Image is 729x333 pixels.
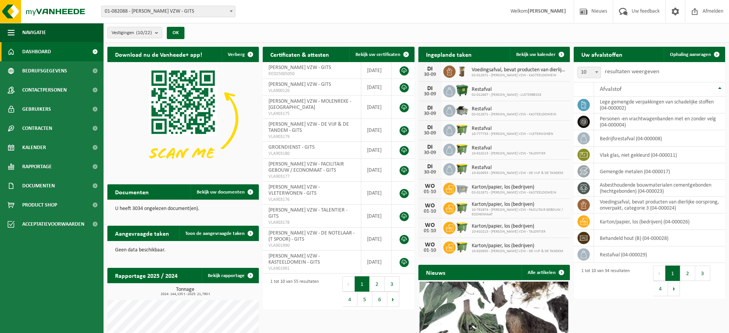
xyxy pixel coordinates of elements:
span: 02-012667 - [PERSON_NAME] - LIJSTERBESSE [472,93,541,97]
span: VLA903176 [268,197,355,203]
img: WB-1100-HPE-GN-01 [456,84,469,97]
div: 01-10 [422,189,438,195]
span: [PERSON_NAME] VZW - MOLENREKE - [GEOGRAPHIC_DATA] [268,98,351,110]
button: 1 [355,276,370,292]
span: Karton/papier, los (bedrijven) [472,243,563,249]
span: Bedrijfsgegevens [22,61,67,80]
span: 02-012671 - [PERSON_NAME] VZW - KASTEELDOMEIN [472,190,556,195]
span: VLA901990 [268,243,355,249]
td: vlak glas, niet gekleurd (04-000011) [594,147,725,163]
span: Restafval [472,145,545,151]
span: Gebruikers [22,100,51,119]
td: [DATE] [361,119,392,142]
a: Ophaling aanvragen [664,47,724,62]
span: Ophaling aanvragen [670,52,711,57]
span: Kalender [22,138,46,157]
div: 01-10 [422,209,438,214]
img: WB-1100-HPE-GN-50 [456,201,469,214]
td: [DATE] [361,79,392,96]
span: VLA903180 [268,151,355,157]
span: Contactpersonen [22,80,67,100]
span: [PERSON_NAME] VZW - GITS [268,82,331,87]
td: [DATE] [361,96,392,119]
div: 30-09 [422,170,438,175]
div: 30-09 [422,111,438,116]
span: Contracten [22,119,52,138]
img: Download de VHEPlus App [107,62,259,176]
td: [DATE] [361,228,392,251]
div: DI [422,164,438,170]
span: VLA903177 [268,174,355,180]
div: 30-09 [422,150,438,156]
count: (10/22) [136,30,152,35]
span: [PERSON_NAME] VZW - KASTEELDOMEIN - GITS [268,253,320,265]
img: WB-1100-HPE-GN-50 [456,240,469,253]
div: WO [422,203,438,209]
a: Bekijk uw certificaten [349,47,414,62]
span: Bekijk uw documenten [197,190,245,195]
button: Verberg [222,47,258,62]
img: WB-5000-GAL-GY-01 [456,103,469,116]
td: personen -en vrachtwagenbanden met en zonder velg (04-000004) [594,113,725,130]
span: [PERSON_NAME] VZW - DE VIJF & DE TANDEM - GITS [268,121,349,133]
div: DI [422,144,438,150]
div: 01-10 [422,248,438,253]
td: bedrijfsrestafval (04-000008) [594,130,725,147]
td: [DATE] [361,142,392,159]
span: 2024: 144,135 t - 2025: 21,790 t [111,292,259,296]
h2: Nieuws [418,265,453,280]
span: Dashboard [22,42,51,61]
span: Rapportage [22,157,52,176]
h2: Uw afvalstoffen [574,47,630,62]
p: Geen data beschikbaar. [115,248,251,253]
h2: Download nu de Vanheede+ app! [107,47,210,62]
button: 4 [342,292,357,307]
button: Previous [342,276,355,292]
span: Karton/papier, los (bedrijven) [472,202,566,208]
span: 10-791874 - [PERSON_NAME] VZW - FACILITAIR GEBOUW / ECONOMAAT [472,208,566,217]
span: Voedingsafval, bevat producten van dierlijke oorsprong, onverpakt, categorie 3 [472,67,566,73]
a: Toon de aangevraagde taken [179,226,258,241]
button: Next [668,281,680,296]
div: WO [422,242,438,248]
button: 2 [680,266,695,281]
a: Bekijk rapportage [202,268,258,283]
span: VLA903178 [268,220,355,226]
span: VLA901991 [268,266,355,272]
span: Acceptatievoorwaarden [22,215,84,234]
span: 01-082088 - DOMINIEK SAVIO VZW - GITS [101,6,235,17]
div: DI [422,66,438,72]
div: DI [422,85,438,92]
div: 1 tot 10 van 34 resultaten [578,265,630,297]
div: DI [422,125,438,131]
span: Karton/papier, los (bedrijven) [472,223,545,230]
span: Restafval [472,165,563,171]
span: 01-082088 - DOMINIEK SAVIO VZW - GITS [102,6,235,17]
span: Product Shop [22,195,57,215]
span: 10 [578,67,601,78]
td: gemengde metalen (04-000017) [594,163,725,180]
td: [DATE] [361,182,392,205]
span: 10-910213 - [PERSON_NAME] VZW - TALENTIER [472,230,545,234]
td: karton/papier, los (bedrijven) (04-000026) [594,213,725,230]
button: 3 [385,276,400,292]
div: 30-09 [422,72,438,77]
h3: Tonnage [111,287,259,296]
td: behandeld hout (B) (04-000028) [594,230,725,246]
td: lege gemengde verpakkingen van schadelijke stoffen (04-000002) [594,97,725,113]
div: 01-10 [422,228,438,234]
div: DI [422,105,438,111]
button: 3 [695,266,710,281]
button: Next [387,292,399,307]
td: [DATE] [361,251,392,274]
button: 5 [357,292,372,307]
img: WB-2500-GAL-GY-01 [456,182,469,195]
span: VLA900126 [268,88,355,94]
span: 10-777733 - [PERSON_NAME] VZW - VLETERWONEN [472,132,553,136]
a: Bekijk uw kalender [510,47,569,62]
span: RED25005050 [268,71,355,77]
span: 10-920955 - [PERSON_NAME] VZW - DE VIJF & DE TANDEM [472,249,563,254]
span: [PERSON_NAME] VZW - FACILITAIR GEBOUW / ECONOMAAT - GITS [268,161,344,173]
span: GROENDIENST - GITS [268,144,314,150]
span: 10-910213 - [PERSON_NAME] VZW - TALENTIER [472,151,545,156]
